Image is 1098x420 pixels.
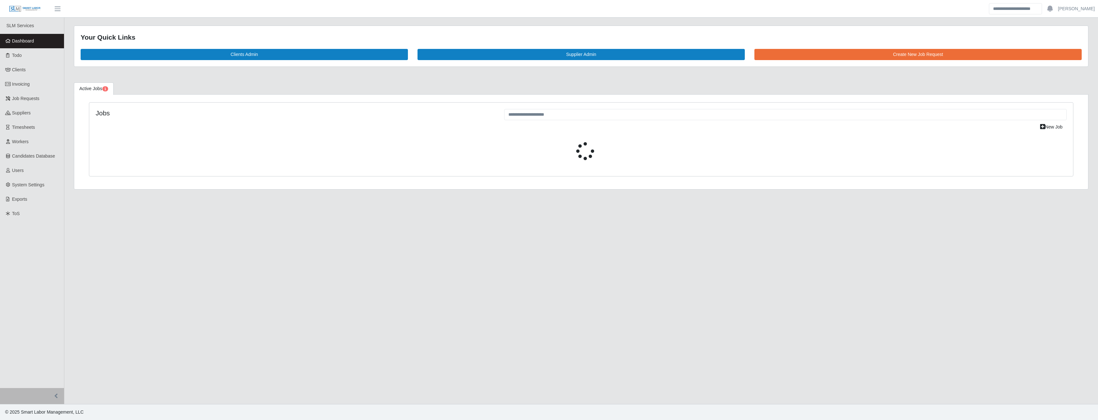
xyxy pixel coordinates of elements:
[12,153,55,159] span: Candidates Database
[12,110,31,115] span: Suppliers
[12,96,40,101] span: Job Requests
[9,5,41,12] img: SLM Logo
[81,49,408,60] a: Clients Admin
[102,86,108,91] span: Pending Jobs
[418,49,745,60] a: Supplier Admin
[12,197,27,202] span: Exports
[74,82,114,95] a: Active Jobs
[12,67,26,72] span: Clients
[6,23,34,28] span: SLM Services
[12,53,22,58] span: Todo
[754,49,1082,60] a: Create New Job Request
[12,168,24,173] span: Users
[12,82,30,87] span: Invoicing
[12,211,20,216] span: ToS
[12,125,35,130] span: Timesheets
[96,109,495,117] h4: Jobs
[12,139,29,144] span: Workers
[81,32,1082,43] div: Your Quick Links
[12,182,44,187] span: System Settings
[989,3,1042,14] input: Search
[5,409,84,415] span: © 2025 Smart Labor Management, LLC
[1036,121,1067,133] a: New Job
[12,38,34,43] span: Dashboard
[1058,5,1095,12] a: [PERSON_NAME]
